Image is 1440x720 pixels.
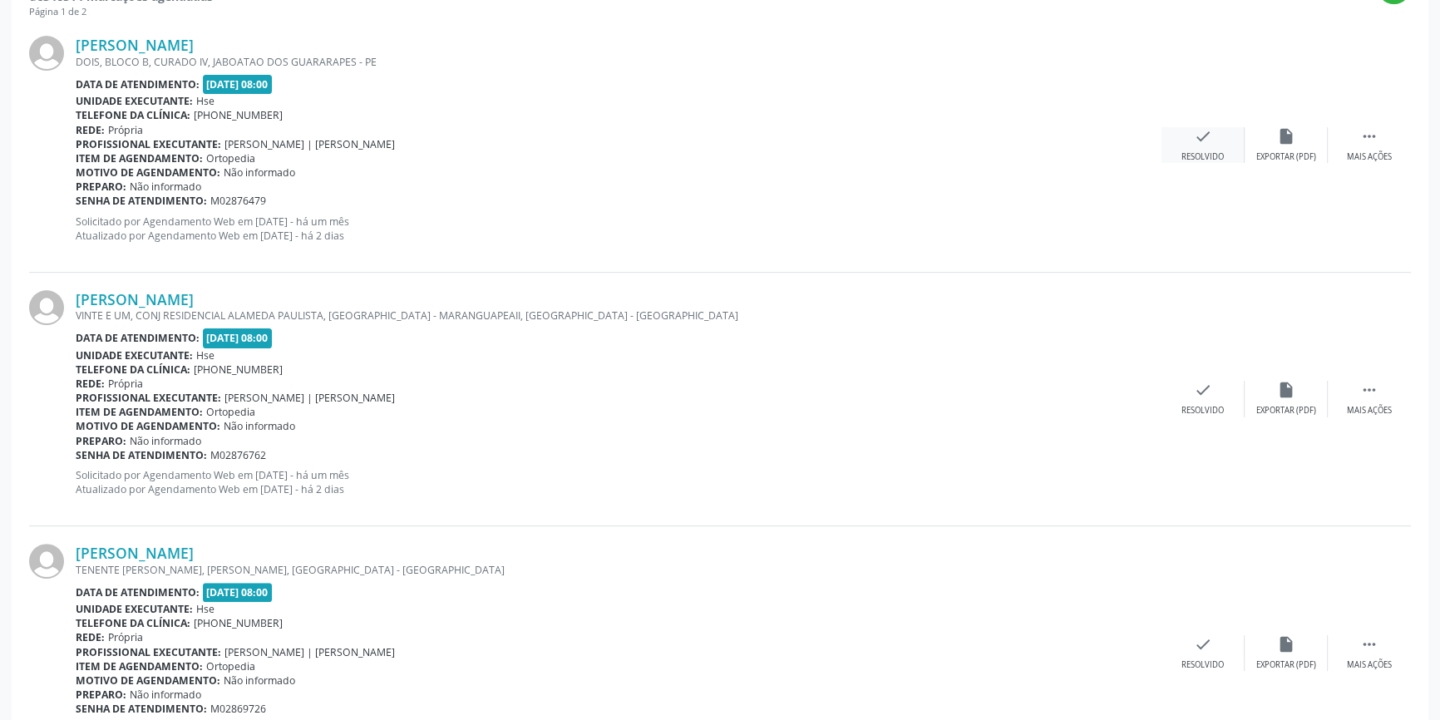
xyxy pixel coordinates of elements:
b: Profissional executante: [76,391,221,405]
b: Data de atendimento: [76,77,200,91]
div: Mais ações [1347,151,1392,163]
div: Exportar (PDF) [1256,659,1316,671]
div: VINTE E UM, CONJ RESIDENCIAL ALAMEDA PAULISTA, [GEOGRAPHIC_DATA] - MARANGUAPEAII, [GEOGRAPHIC_DAT... [76,308,1161,323]
b: Telefone da clínica: [76,616,190,630]
b: Telefone da clínica: [76,108,190,122]
b: Preparo: [76,688,126,702]
span: [PHONE_NUMBER] [194,108,283,122]
i: check [1194,127,1212,145]
i: check [1194,381,1212,399]
span: [PHONE_NUMBER] [194,362,283,377]
b: Senha de atendimento: [76,448,207,462]
img: img [29,290,64,325]
img: img [29,544,64,579]
span: Não informado [224,673,295,688]
i: check [1194,635,1212,653]
div: Mais ações [1347,405,1392,417]
span: M02876479 [210,194,266,208]
b: Rede: [76,630,105,644]
span: [PERSON_NAME] | [PERSON_NAME] [224,645,395,659]
b: Senha de atendimento: [76,702,207,716]
span: Hse [196,348,215,362]
span: Ortopedia [206,151,255,165]
i: insert_drive_file [1277,381,1295,399]
span: M02876762 [210,448,266,462]
div: Resolvido [1181,151,1224,163]
b: Item de agendamento: [76,405,203,419]
b: Motivo de agendamento: [76,673,220,688]
div: TENENTE [PERSON_NAME], [PERSON_NAME], [GEOGRAPHIC_DATA] - [GEOGRAPHIC_DATA] [76,563,1161,577]
span: Ortopedia [206,405,255,419]
span: [DATE] 08:00 [203,75,273,94]
span: [PHONE_NUMBER] [194,616,283,630]
img: img [29,36,64,71]
span: Hse [196,602,215,616]
b: Unidade executante: [76,94,193,108]
span: Não informado [130,180,201,194]
span: Não informado [224,165,295,180]
span: [PERSON_NAME] | [PERSON_NAME] [224,137,395,151]
i: insert_drive_file [1277,635,1295,653]
span: Própria [108,630,143,644]
span: Não informado [224,419,295,433]
i: insert_drive_file [1277,127,1295,145]
span: Não informado [130,688,201,702]
b: Profissional executante: [76,137,221,151]
span: [PERSON_NAME] | [PERSON_NAME] [224,391,395,405]
b: Telefone da clínica: [76,362,190,377]
b: Senha de atendimento: [76,194,207,208]
a: [PERSON_NAME] [76,36,194,54]
b: Preparo: [76,180,126,194]
div: Exportar (PDF) [1256,151,1316,163]
b: Unidade executante: [76,602,193,616]
a: [PERSON_NAME] [76,290,194,308]
div: Mais ações [1347,659,1392,671]
b: Data de atendimento: [76,585,200,599]
div: Exportar (PDF) [1256,405,1316,417]
b: Preparo: [76,434,126,448]
b: Rede: [76,377,105,391]
span: Ortopedia [206,659,255,673]
i:  [1360,381,1378,399]
b: Unidade executante: [76,348,193,362]
a: [PERSON_NAME] [76,544,194,562]
span: Própria [108,123,143,137]
div: Resolvido [1181,659,1224,671]
div: Resolvido [1181,405,1224,417]
b: Profissional executante: [76,645,221,659]
span: Não informado [130,434,201,448]
i:  [1360,127,1378,145]
b: Motivo de agendamento: [76,419,220,433]
span: M02869726 [210,702,266,716]
span: [DATE] 08:00 [203,328,273,348]
div: DOIS, BLOCO B, CURADO IV, JABOATAO DOS GUARARAPES - PE [76,55,1161,69]
b: Rede: [76,123,105,137]
p: Solicitado por Agendamento Web em [DATE] - há um mês Atualizado por Agendamento Web em [DATE] - h... [76,468,1161,496]
span: Própria [108,377,143,391]
b: Item de agendamento: [76,151,203,165]
div: Página 1 de 2 [29,5,213,19]
b: Data de atendimento: [76,331,200,345]
b: Motivo de agendamento: [76,165,220,180]
b: Item de agendamento: [76,659,203,673]
i:  [1360,635,1378,653]
span: Hse [196,94,215,108]
span: [DATE] 08:00 [203,583,273,602]
p: Solicitado por Agendamento Web em [DATE] - há um mês Atualizado por Agendamento Web em [DATE] - h... [76,215,1161,243]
